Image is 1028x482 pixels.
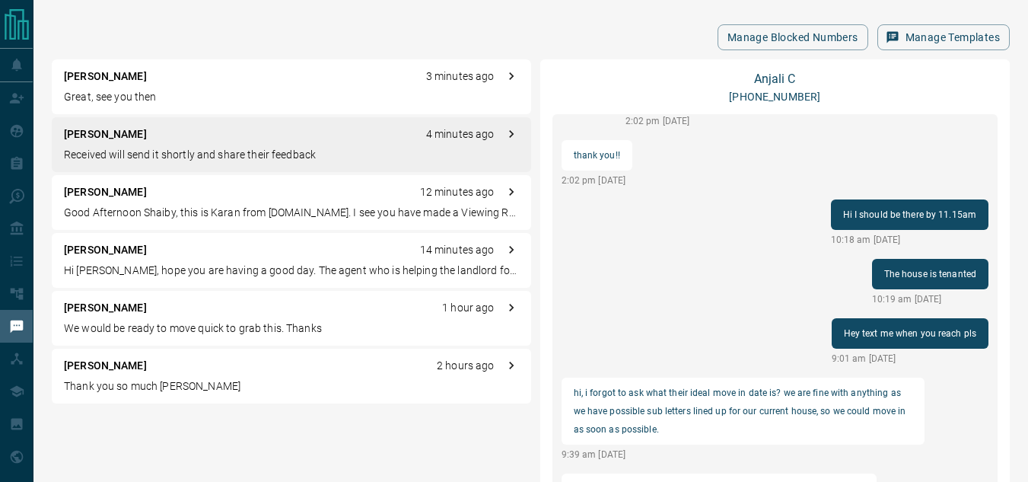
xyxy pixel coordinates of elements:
[420,242,495,258] p: 14 minutes ago
[64,89,519,105] p: Great, see you then
[64,205,519,221] p: Good Afternoon Shaiby, this is Karan from [DOMAIN_NAME]. I see you have made a Viewing Request Fo...
[426,69,495,85] p: 3 minutes ago
[437,358,494,374] p: 2 hours ago
[64,147,519,163] p: Received will send it shortly and share their feedback
[625,114,988,128] p: 2:02 pm [DATE]
[64,126,147,142] p: [PERSON_NAME]
[831,233,989,247] p: 10:18 am [DATE]
[574,384,912,439] p: hi, i forgot to ask what their ideal move in date is? we are fine with anything as we have possib...
[64,378,519,394] p: Thank you so much [PERSON_NAME]
[64,69,147,85] p: [PERSON_NAME]
[884,265,976,283] p: The house is tenanted
[64,321,519,337] p: We would be ready to move quick to grab this. Thanks
[64,242,147,258] p: [PERSON_NAME]
[729,89,820,105] p: [PHONE_NUMBER]
[562,448,925,461] p: 9:39 am [DATE]
[843,206,977,224] p: Hi I should be there by 11.15am
[877,24,1010,50] button: Manage Templates
[64,300,147,316] p: [PERSON_NAME]
[420,184,495,200] p: 12 minutes ago
[64,358,147,374] p: [PERSON_NAME]
[64,263,519,279] p: Hi [PERSON_NAME], hope you are having a good day. The agent who is helping the landlord for the u...
[426,126,495,142] p: 4 minutes ago
[872,292,988,306] p: 10:19 am [DATE]
[64,184,147,200] p: [PERSON_NAME]
[718,24,868,50] button: Manage Blocked Numbers
[844,324,976,343] p: Hey text me when you reach pls
[574,146,620,164] p: thank you!!
[562,174,632,187] p: 2:02 pm [DATE]
[754,72,795,86] a: Anjali C
[442,300,494,316] p: 1 hour ago
[832,352,988,365] p: 9:01 am [DATE]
